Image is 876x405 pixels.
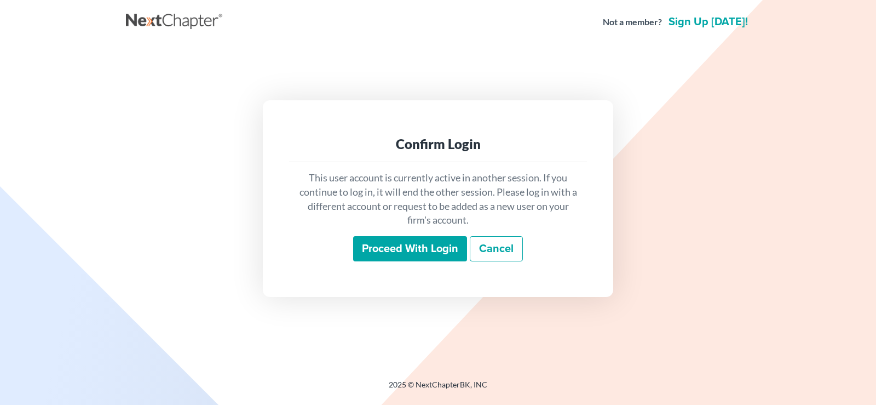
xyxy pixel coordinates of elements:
a: Cancel [470,236,523,261]
p: This user account is currently active in another session. If you continue to log in, it will end ... [298,171,578,227]
div: 2025 © NextChapterBK, INC [126,379,750,399]
div: Confirm Login [298,135,578,153]
input: Proceed with login [353,236,467,261]
strong: Not a member? [603,16,662,28]
a: Sign up [DATE]! [666,16,750,27]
